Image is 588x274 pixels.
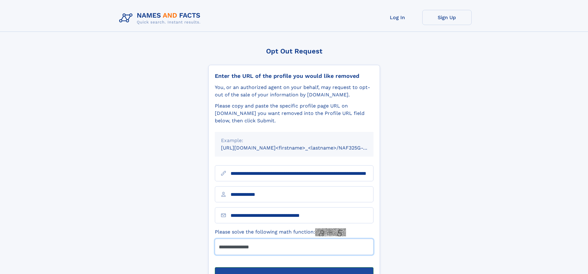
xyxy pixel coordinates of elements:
[373,10,422,25] a: Log In
[221,137,367,144] div: Example:
[215,73,373,79] div: Enter the URL of the profile you would like removed
[215,84,373,99] div: You, or an authorized agent on your behalf, may request to opt-out of the sale of your informatio...
[215,228,346,236] label: Please solve the following math function:
[422,10,472,25] a: Sign Up
[117,10,206,27] img: Logo Names and Facts
[215,102,373,124] div: Please copy and paste the specific profile page URL on [DOMAIN_NAME] you want removed into the Pr...
[221,145,385,151] small: [URL][DOMAIN_NAME]<firstname>_<lastname>/NAF325G-xxxxxxxx
[208,47,380,55] div: Opt Out Request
